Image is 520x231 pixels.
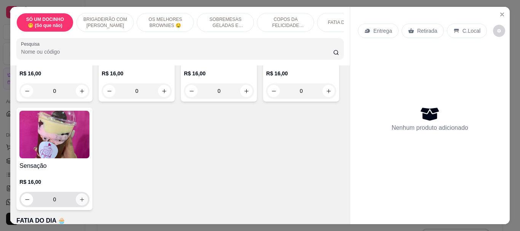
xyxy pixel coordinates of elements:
p: BRIGADEIRÃO COM [PERSON_NAME] [83,16,127,29]
p: SÓ UM DOCINHO 🤭 (Só que não) [23,16,67,29]
button: increase-product-quantity [240,85,252,97]
p: R$ 16,00 [266,70,336,77]
label: Pesquisa [21,41,42,47]
button: increase-product-quantity [322,85,335,97]
p: FATIA DO DIA 🧁 [16,216,343,225]
input: Pesquisa [21,48,333,56]
p: R$ 16,00 [19,178,89,186]
p: Retirada [417,27,437,35]
button: increase-product-quantity [76,85,88,97]
button: Close [496,8,508,21]
p: Nenhum produto adicionado [392,123,468,132]
p: R$ 16,00 [184,70,254,77]
h4: Sensação [19,161,89,170]
button: increase-product-quantity [76,193,88,206]
p: Entrega [373,27,392,35]
button: decrease-product-quantity [103,85,115,97]
p: SOBREMESAS GELADAS E CREMOSAS 🤩 [203,16,247,29]
p: FATIA DO DIA 🧁 [328,19,364,25]
p: COPOS DA FELICIDADE VICIANTES 💕 [263,16,308,29]
p: C.Local [463,27,480,35]
button: increase-product-quantity [158,85,170,97]
button: decrease-product-quantity [493,25,505,37]
p: R$ 16,00 [102,70,172,77]
p: R$ 16,00 [19,70,89,77]
button: decrease-product-quantity [21,85,33,97]
button: decrease-product-quantity [268,85,280,97]
p: OS MELHORES BROWNIES 🤤 [143,16,187,29]
button: decrease-product-quantity [185,85,198,97]
img: product-image [19,111,89,158]
button: decrease-product-quantity [21,193,33,206]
